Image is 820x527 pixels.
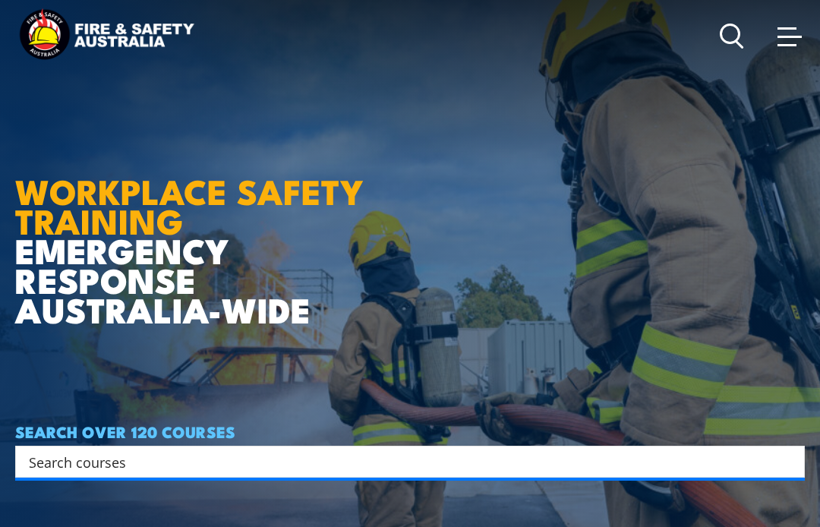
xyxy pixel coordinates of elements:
h1: EMERGENCY RESPONSE AUSTRALIA-WIDE [15,99,386,324]
button: Search magnifier button [778,451,799,472]
form: Search form [32,451,774,472]
h4: SEARCH OVER 120 COURSES [15,423,805,440]
input: Search input [29,450,771,473]
strong: WORKPLACE SAFETY TRAINING [15,164,364,246]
